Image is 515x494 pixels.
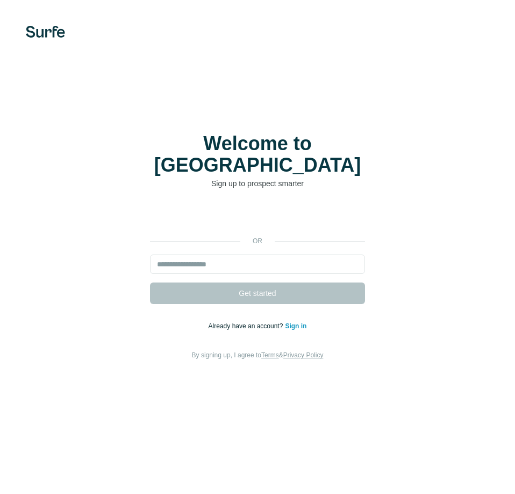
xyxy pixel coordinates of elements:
a: Sign in [285,322,306,330]
span: Already have an account? [209,322,285,330]
p: or [240,236,275,246]
img: Surfe's logo [26,26,65,38]
iframe: Sign in with Google Button [145,205,370,229]
a: Terms [261,351,279,359]
a: Privacy Policy [283,351,324,359]
p: Sign up to prospect smarter [150,178,365,189]
h1: Welcome to [GEOGRAPHIC_DATA] [150,133,365,176]
span: By signing up, I agree to & [192,351,324,359]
